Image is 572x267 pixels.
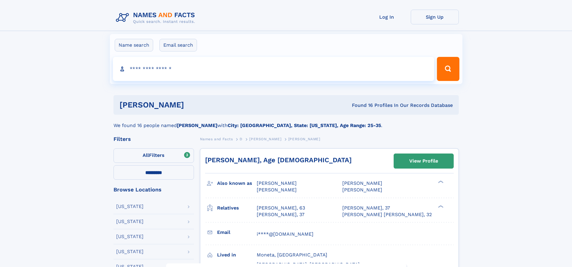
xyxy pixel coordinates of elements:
a: [PERSON_NAME], 63 [257,205,305,211]
a: Sign Up [411,10,459,24]
label: Filters [113,148,194,163]
span: [PERSON_NAME] [249,137,281,141]
a: [PERSON_NAME], 37 [257,211,304,218]
h3: Also known as [217,178,257,188]
label: Email search [159,39,197,51]
a: Names and Facts [200,135,233,143]
span: All [143,152,149,158]
a: [PERSON_NAME] [PERSON_NAME], 32 [342,211,432,218]
div: Browse Locations [113,187,194,192]
div: [US_STATE] [116,249,144,254]
div: ❯ [437,204,444,208]
a: [PERSON_NAME], 37 [342,205,390,211]
input: search input [113,57,434,81]
a: Log In [363,10,411,24]
h1: [PERSON_NAME] [120,101,268,109]
span: D [240,137,243,141]
div: View Profile [409,154,438,168]
b: [PERSON_NAME] [177,123,217,128]
a: D [240,135,243,143]
button: Search Button [437,57,459,81]
span: [PERSON_NAME] [342,180,382,186]
a: [PERSON_NAME], Age [DEMOGRAPHIC_DATA] [205,156,352,164]
label: Name search [115,39,153,51]
div: [US_STATE] [116,219,144,224]
div: [US_STATE] [116,204,144,209]
span: Moneta, [GEOGRAPHIC_DATA] [257,252,327,258]
span: [PERSON_NAME] [342,187,382,193]
div: ❯ [437,180,444,184]
img: Logo Names and Facts [113,10,200,26]
span: [PERSON_NAME] [257,180,297,186]
h3: Relatives [217,203,257,213]
span: [PERSON_NAME] [257,187,297,193]
div: Found 16 Profiles In Our Records Database [268,102,453,109]
a: View Profile [394,154,453,168]
a: [PERSON_NAME] [249,135,281,143]
h3: Email [217,227,257,238]
h3: Lived in [217,250,257,260]
b: City: [GEOGRAPHIC_DATA], State: [US_STATE], Age Range: 25-35 [228,123,381,128]
div: We found 16 people named with . [113,115,459,129]
span: [PERSON_NAME] [288,137,320,141]
div: [US_STATE] [116,234,144,239]
div: Filters [113,136,194,142]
